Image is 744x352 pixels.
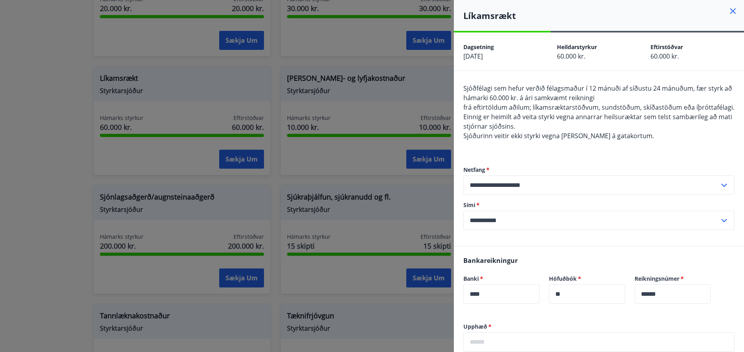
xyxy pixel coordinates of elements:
[650,43,683,51] span: Eftirstöðvar
[463,52,483,61] span: [DATE]
[463,332,734,352] div: Upphæð
[463,323,734,331] label: Upphæð
[463,112,732,131] span: Einnig er heimilt að veita styrki vegna annarrar heilsuræktar sem telst sambærileg að mati stjórn...
[650,52,679,61] span: 60.000 kr.
[549,275,625,283] label: Höfuðbók
[557,43,597,51] span: Heildarstyrkur
[463,275,539,283] label: Banki
[463,131,654,140] span: Sjóðurinn veitir ekki styrki vegna [PERSON_NAME] á gatakortum.
[463,103,734,112] span: frá eftirtöldum aðilum; líkamsræktarstöðvum, sundstöðum, skíðastöðum eða íþróttafélagi.
[557,52,585,61] span: 60.000 kr.
[463,84,732,102] span: Sjóðfélagi sem hefur verðið félagsmaður í 12 mánuði af síðustu 24 mánuðum, fær styrk að hámarki 6...
[463,201,734,209] label: Sími
[463,256,518,265] span: Bankareikningur
[463,166,734,174] label: Netfang
[635,275,711,283] label: Reikningsnúmer
[463,43,494,51] span: Dagsetning
[463,10,744,21] h4: Líkamsrækt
